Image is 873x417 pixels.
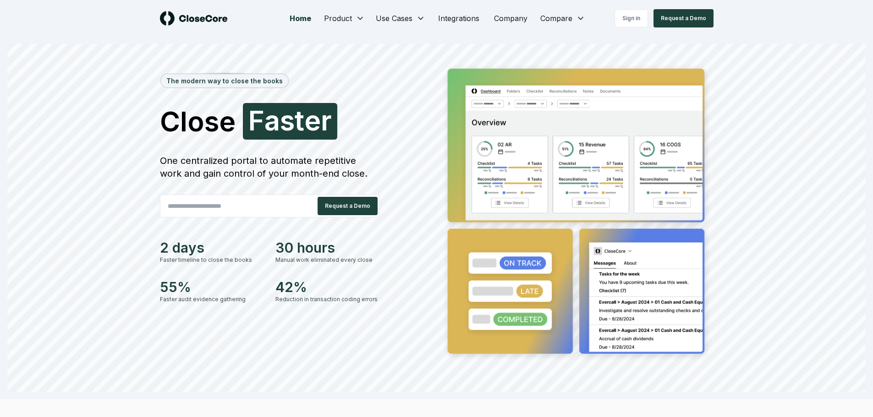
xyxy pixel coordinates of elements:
div: 42% [275,279,380,295]
a: Integrations [431,9,487,27]
button: Product [318,9,370,27]
span: Use Cases [376,13,412,24]
div: Faster timeline to close the books [160,256,264,264]
img: logo [160,11,228,26]
span: Product [324,13,352,24]
button: Request a Demo [318,197,378,215]
a: Home [282,9,318,27]
div: 30 hours [275,239,380,256]
a: Company [487,9,535,27]
div: Manual work eliminated every close [275,256,380,264]
div: 55% [160,279,264,295]
div: Reduction in transaction coding errors [275,295,380,303]
span: s [280,107,295,134]
img: Jumbotron [440,62,714,363]
span: Close [160,108,236,135]
span: a [264,107,280,134]
span: Compare [540,13,572,24]
button: Compare [535,9,591,27]
a: Sign in [615,9,648,27]
div: Faster audit evidence gathering [160,295,264,303]
span: F [248,107,264,134]
button: Request a Demo [653,9,714,27]
button: Use Cases [370,9,431,27]
span: t [295,107,304,134]
div: 2 days [160,239,264,256]
span: r [321,107,332,134]
div: One centralized portal to automate repetitive work and gain control of your month-end close. [160,154,380,180]
span: e [304,107,321,134]
div: The modern way to close the books [161,74,288,87]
